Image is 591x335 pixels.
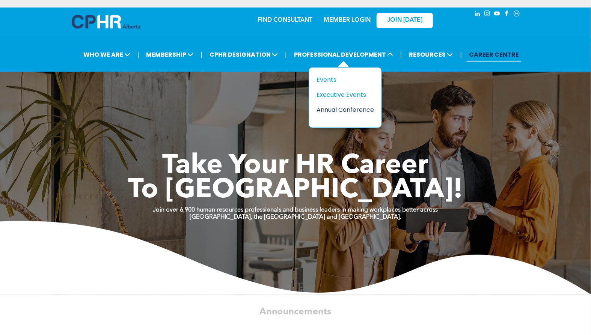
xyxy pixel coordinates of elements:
a: CAREER CENTRE [467,48,521,62]
a: Events [317,75,374,84]
div: Annual Conference [317,105,368,114]
li: | [201,47,202,62]
span: PROFESSIONAL DEVELOPMENT [292,48,395,62]
a: MEMBER LOGIN [324,17,371,23]
span: CPHR DESIGNATION [207,48,280,62]
span: JOIN [DATE] [387,17,422,24]
a: facebook [503,9,511,20]
a: Social network [513,9,521,20]
a: Annual Conference [317,105,374,114]
span: To [GEOGRAPHIC_DATA]! [128,177,463,204]
li: | [400,47,402,62]
li: | [137,47,139,62]
span: RESOURCES [407,48,455,62]
a: Executive Events [317,90,374,99]
span: MEMBERSHIP [144,48,196,62]
img: A blue and white logo for cp alberta [72,15,140,29]
a: FIND CONSULTANT [258,17,312,23]
li: | [285,47,287,62]
span: Announcements [259,308,332,317]
a: youtube [493,9,501,20]
strong: Join over 6,900 human resources professionals and business leaders in making workplaces better ac... [153,207,438,213]
a: instagram [483,9,491,20]
div: Executive Events [317,90,368,99]
div: Events [317,75,368,84]
a: linkedin [473,9,482,20]
span: Take Your HR Career [163,153,429,180]
li: | [460,47,462,62]
span: WHO WE ARE [81,48,133,62]
strong: [GEOGRAPHIC_DATA], the [GEOGRAPHIC_DATA] and [GEOGRAPHIC_DATA]. [190,214,401,220]
a: JOIN [DATE] [377,13,433,28]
